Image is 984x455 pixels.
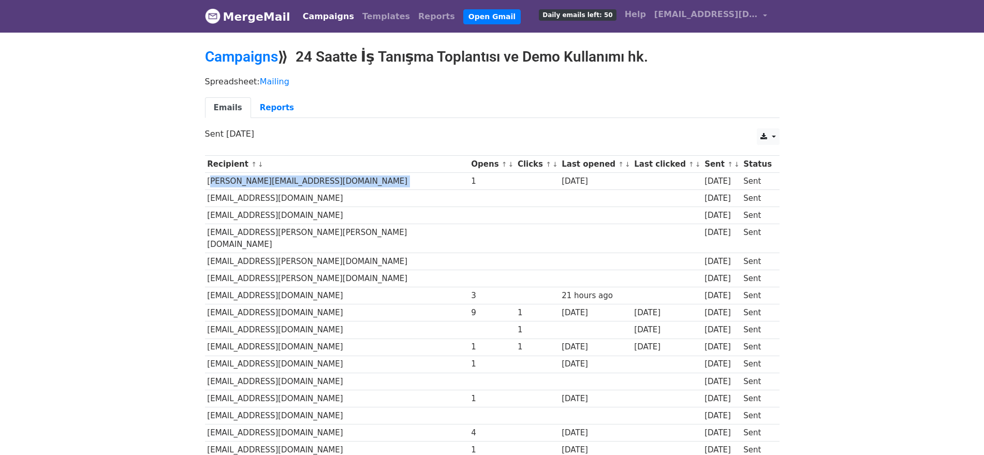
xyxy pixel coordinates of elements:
div: [DATE] [704,210,739,222]
td: Sent [741,373,774,390]
th: Sent [702,156,741,173]
td: [EMAIL_ADDRESS][DOMAIN_NAME] [205,424,469,442]
td: Sent [741,270,774,287]
div: 1 [471,358,512,370]
th: Last opened [559,156,631,173]
div: 3 [471,290,512,302]
div: [DATE] [704,273,739,285]
div: 21 hours ago [562,290,629,302]
td: [EMAIL_ADDRESS][DOMAIN_NAME] [205,356,469,373]
td: [EMAIL_ADDRESS][DOMAIN_NAME] [205,190,469,207]
a: ↓ [734,160,740,168]
h2: ⟫ 24 Saatte İş Tanışma Toplantısı ve Demo Kullanımı hk. [205,48,780,66]
td: [EMAIL_ADDRESS][DOMAIN_NAME] [205,390,469,407]
a: Emails [205,97,251,119]
div: [DATE] [704,256,739,268]
div: [DATE] [634,307,699,319]
a: Templates [358,6,414,27]
td: Sent [741,407,774,424]
td: [EMAIL_ADDRESS][DOMAIN_NAME] [205,407,469,424]
div: [DATE] [634,341,699,353]
a: ↑ [502,160,507,168]
td: Sent [741,253,774,270]
a: Reports [414,6,459,27]
div: [DATE] [704,193,739,204]
span: [EMAIL_ADDRESS][DOMAIN_NAME] [654,8,758,21]
td: [EMAIL_ADDRESS][PERSON_NAME][PERSON_NAME][DOMAIN_NAME] [205,224,469,253]
div: [DATE] [562,358,629,370]
a: Campaigns [205,48,278,65]
div: [DATE] [634,324,699,336]
div: 1 [518,307,557,319]
p: Sent [DATE] [205,128,780,139]
div: 4 [471,427,512,439]
a: Open Gmail [463,9,521,24]
div: [DATE] [704,307,739,319]
td: Sent [741,424,774,442]
td: Sent [741,287,774,304]
div: 1 [471,341,512,353]
a: ↑ [688,160,694,168]
div: [DATE] [704,358,739,370]
td: [EMAIL_ADDRESS][PERSON_NAME][DOMAIN_NAME] [205,253,469,270]
td: [EMAIL_ADDRESS][PERSON_NAME][DOMAIN_NAME] [205,270,469,287]
a: ↓ [695,160,701,168]
span: Daily emails left: 50 [539,9,616,21]
td: Sent [741,339,774,356]
div: [DATE] [562,175,629,187]
td: [EMAIL_ADDRESS][DOMAIN_NAME] [205,321,469,339]
a: ↓ [508,160,514,168]
div: [DATE] [704,376,739,388]
a: ↑ [251,160,257,168]
td: Sent [741,356,774,373]
td: [EMAIL_ADDRESS][DOMAIN_NAME] [205,339,469,356]
th: Status [741,156,774,173]
a: Daily emails left: 50 [535,4,620,25]
div: 1 [471,393,512,405]
div: [DATE] [562,427,629,439]
td: Sent [741,224,774,253]
td: [PERSON_NAME][EMAIL_ADDRESS][DOMAIN_NAME] [205,173,469,190]
div: [DATE] [704,393,739,405]
th: Opens [469,156,516,173]
a: Mailing [260,77,289,86]
td: Sent [741,190,774,207]
p: Spreadsheet: [205,76,780,87]
div: [DATE] [562,393,629,405]
th: Recipient [205,156,469,173]
a: ↑ [727,160,733,168]
div: [DATE] [704,175,739,187]
div: 9 [471,307,512,319]
td: Sent [741,173,774,190]
td: [EMAIL_ADDRESS][DOMAIN_NAME] [205,287,469,304]
div: [DATE] [704,427,739,439]
td: Sent [741,390,774,407]
a: MergeMail [205,6,290,27]
div: [DATE] [704,341,739,353]
div: [DATE] [704,227,739,239]
div: [DATE] [704,410,739,422]
td: [EMAIL_ADDRESS][DOMAIN_NAME] [205,373,469,390]
div: [DATE] [704,324,739,336]
a: ↓ [625,160,630,168]
div: 1 [518,324,557,336]
div: [DATE] [704,290,739,302]
a: ↓ [258,160,263,168]
a: Reports [251,97,303,119]
td: Sent [741,207,774,224]
td: Sent [741,321,774,339]
a: ↓ [552,160,558,168]
td: Sent [741,304,774,321]
div: [DATE] [562,341,629,353]
a: ↑ [618,160,624,168]
div: 1 [518,341,557,353]
iframe: Chat Widget [932,405,984,455]
img: MergeMail logo [205,8,221,24]
a: [EMAIL_ADDRESS][DOMAIN_NAME] [650,4,771,28]
div: 1 [471,175,512,187]
a: Campaigns [299,6,358,27]
td: [EMAIL_ADDRESS][DOMAIN_NAME] [205,207,469,224]
th: Last clicked [632,156,702,173]
a: ↑ [546,160,551,168]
